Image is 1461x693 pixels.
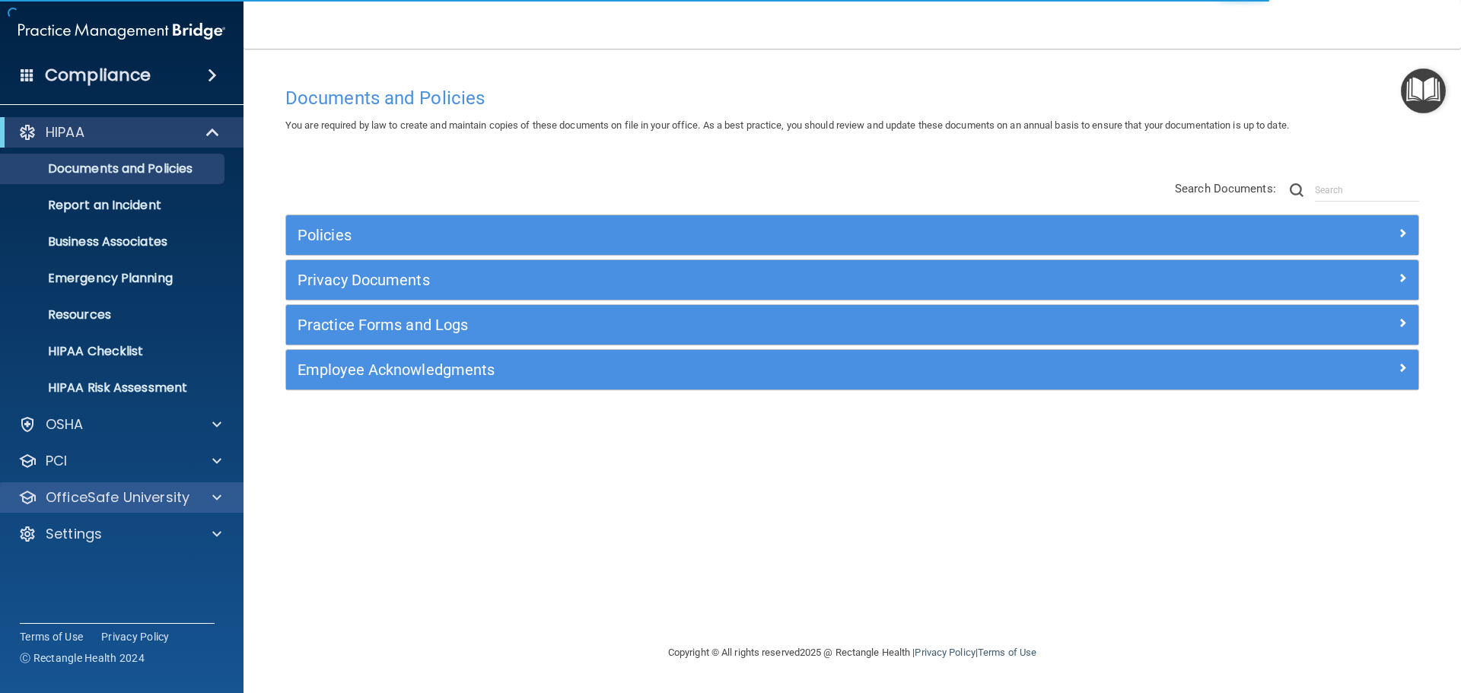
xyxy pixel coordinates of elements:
span: You are required by law to create and maintain copies of these documents on file in your office. ... [285,119,1289,131]
a: Settings [18,525,221,543]
a: Privacy Policy [915,647,975,658]
a: OfficeSafe University [18,488,221,507]
a: HIPAA [18,123,221,141]
p: Documents and Policies [10,161,218,176]
a: Terms of Use [20,629,83,644]
h4: Documents and Policies [285,88,1419,108]
img: PMB logo [18,16,225,46]
button: Open Resource Center [1401,68,1446,113]
p: Report an Incident [10,198,218,213]
h5: Employee Acknowledgments [298,361,1124,378]
a: PCI [18,452,221,470]
a: Terms of Use [978,647,1036,658]
a: OSHA [18,415,221,434]
a: Practice Forms and Logs [298,313,1407,337]
a: Employee Acknowledgments [298,358,1407,382]
span: Ⓒ Rectangle Health 2024 [20,650,145,666]
a: Privacy Policy [101,629,170,644]
a: Policies [298,223,1407,247]
p: Resources [10,307,218,323]
p: HIPAA [46,123,84,141]
h4: Compliance [45,65,151,86]
span: Search Documents: [1175,182,1276,196]
img: ic-search.3b580494.png [1290,183,1303,197]
p: Settings [46,525,102,543]
div: Copyright © All rights reserved 2025 @ Rectangle Health | | [575,628,1130,677]
p: Business Associates [10,234,218,250]
h5: Policies [298,227,1124,243]
p: OSHA [46,415,84,434]
p: HIPAA Risk Assessment [10,380,218,396]
p: HIPAA Checklist [10,344,218,359]
h5: Practice Forms and Logs [298,316,1124,333]
input: Search [1315,179,1419,202]
p: OfficeSafe University [46,488,189,507]
p: PCI [46,452,67,470]
h5: Privacy Documents [298,272,1124,288]
p: Emergency Planning [10,271,218,286]
a: Privacy Documents [298,268,1407,292]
